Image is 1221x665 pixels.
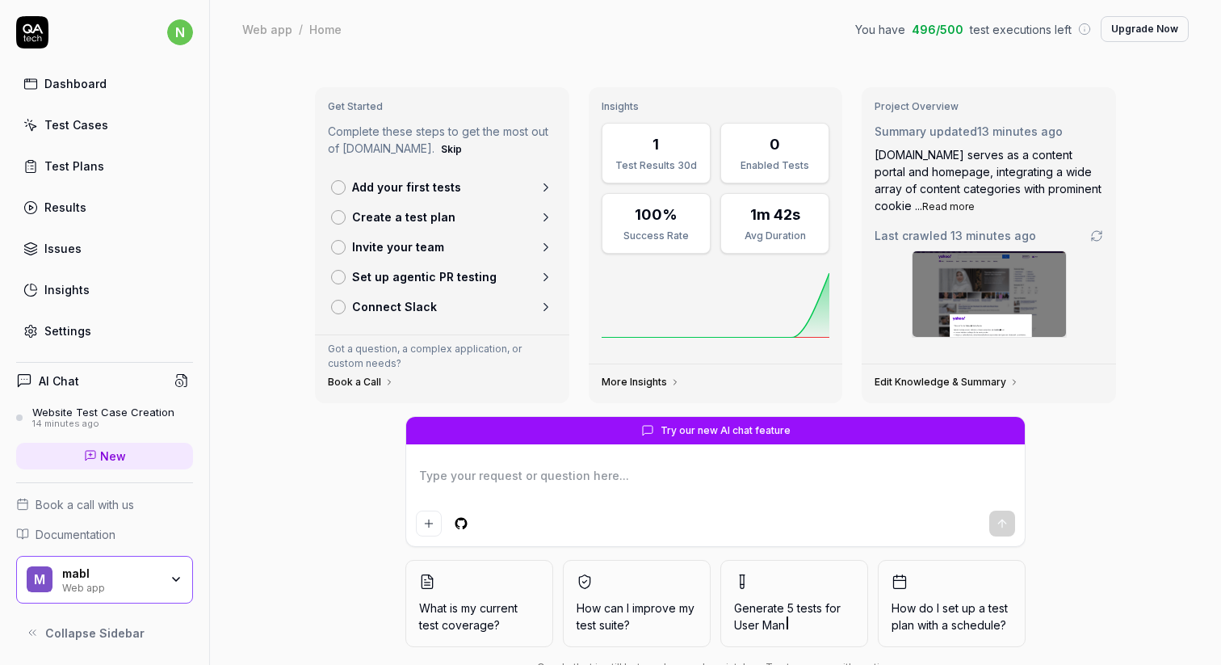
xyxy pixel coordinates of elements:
span: Try our new AI chat feature [661,423,791,438]
h4: AI Chat [39,372,79,389]
div: Dashboard [44,75,107,92]
p: Connect Slack [352,298,437,315]
button: How can I improve my test suite? [563,560,711,647]
a: Connect Slack [325,292,560,322]
a: Issues [16,233,193,264]
a: Results [16,192,193,223]
span: How can I improve my test suite? [577,600,697,633]
a: Website Test Case Creation14 minutes ago [16,406,193,430]
img: Screenshot [913,251,1066,337]
a: Book a Call [328,376,394,389]
span: New [100,448,126,465]
div: 0 [770,133,780,155]
button: mmablWeb app [16,556,193,604]
a: Test Cases [16,109,193,141]
button: Skip [438,140,465,159]
div: Home [309,21,342,37]
a: Test Plans [16,150,193,182]
div: / [299,21,303,37]
div: 1 [652,133,659,155]
div: Web app [242,21,292,37]
span: What is my current test coverage? [419,600,539,633]
div: 1m 42s [750,204,800,225]
div: Insights [44,281,90,298]
div: Test Results 30d [612,158,700,173]
time: 13 minutes ago [977,124,1063,138]
span: [DOMAIN_NAME] serves as a content portal and homepage, integrating a wide array of content catego... [875,148,1101,213]
a: More Insights [602,376,680,389]
span: Last crawled [875,227,1036,244]
h3: Project Overview [875,100,1103,113]
p: Create a test plan [352,208,455,225]
p: Add your first tests [352,179,461,196]
a: Go to crawling settings [1090,229,1103,242]
time: 13 minutes ago [950,229,1036,242]
span: User Man [734,618,785,632]
span: m [27,566,52,592]
button: Upgrade Now [1101,16,1189,42]
span: Book a call with us [36,496,134,513]
div: Web app [62,580,159,593]
a: Dashboard [16,68,193,99]
div: 100% [635,204,678,225]
span: How do I set up a test plan with a schedule? [892,600,1012,633]
button: What is my current test coverage? [405,560,553,647]
div: mabl [62,566,159,581]
div: Avg Duration [731,229,819,243]
a: Set up agentic PR testing [325,262,560,292]
button: Generate 5 tests forUser Man [720,560,868,647]
h3: Get Started [328,100,556,113]
span: Summary updated [875,124,977,138]
div: Enabled Tests [731,158,819,173]
div: Test Cases [44,116,108,133]
button: Read more [922,200,975,214]
span: Collapse Sidebar [45,625,145,642]
a: Create a test plan [325,202,560,232]
div: Website Test Case Creation [32,406,174,419]
div: Results [44,199,86,216]
div: 14 minutes ago [32,419,174,430]
a: Book a call with us [16,496,193,513]
a: Invite your team [325,232,560,262]
p: Complete these steps to get the most out of [DOMAIN_NAME]. [328,123,556,159]
span: You have [855,21,905,38]
span: Generate 5 tests for [734,600,854,633]
div: Issues [44,240,82,257]
a: Add your first tests [325,172,560,202]
span: test executions left [970,21,1072,38]
button: Add attachment [416,511,442,537]
span: 496 / 500 [912,21,963,38]
span: Documentation [36,526,115,543]
h3: Insights [602,100,830,113]
div: Success Rate [612,229,700,243]
button: n [167,16,193,48]
a: Insights [16,274,193,305]
button: Collapse Sidebar [16,617,193,649]
p: Set up agentic PR testing [352,268,497,285]
p: Got a question, a complex application, or custom needs? [328,342,556,371]
a: Edit Knowledge & Summary [875,376,1019,389]
a: Settings [16,315,193,347]
p: Invite your team [352,238,444,255]
button: How do I set up a test plan with a schedule? [878,560,1026,647]
a: Documentation [16,526,193,543]
div: Test Plans [44,158,104,175]
a: New [16,443,193,469]
div: Settings [44,322,91,339]
span: n [167,19,193,45]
